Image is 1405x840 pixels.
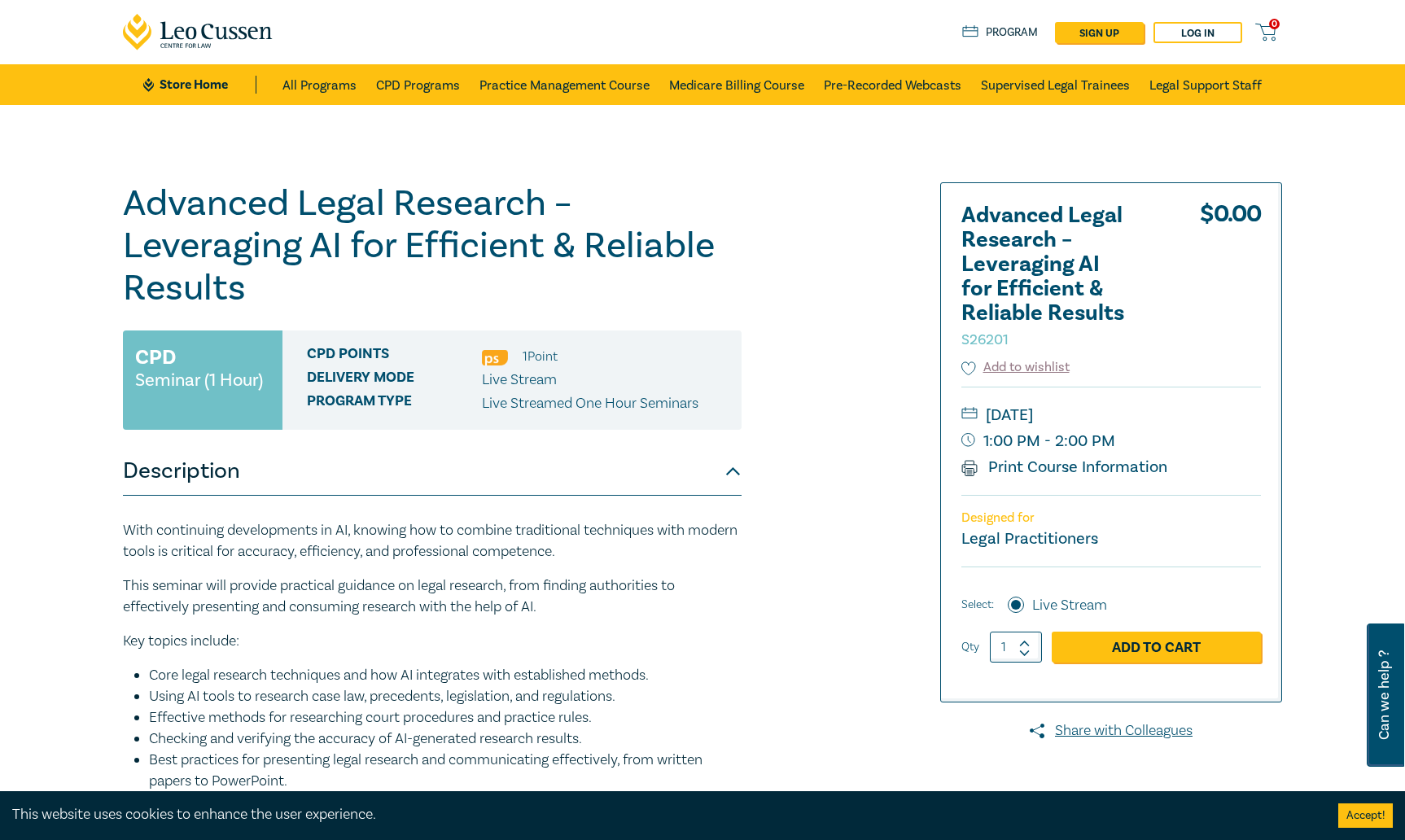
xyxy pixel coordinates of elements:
input: 1 [990,632,1042,663]
a: Legal Support Staff [1149,64,1262,105]
li: 1 Point [523,346,558,367]
a: Pre-Recorded Webcasts [824,64,961,105]
a: Print Course Information [961,457,1167,478]
small: 1:00 PM - 2:00 PM [961,428,1261,454]
li: Core legal research techniques and how AI integrates with established methods. [149,665,742,686]
a: Add to Cart [1052,632,1261,663]
p: Designed for [961,510,1261,526]
a: Supervised Legal Trainees [981,64,1130,105]
h3: CPD [135,343,176,372]
small: [DATE] [961,402,1261,428]
span: Can we help ? [1377,633,1392,757]
button: Accept cookies [1338,803,1393,828]
small: Seminar (1 Hour) [135,372,263,388]
small: S26201 [961,330,1009,349]
a: sign up [1055,22,1144,43]
p: This seminar will provide practical guidance on legal research, from finding authorities to effec... [123,575,742,618]
li: Best practices for presenting legal research and communicating effectively, from written papers t... [149,750,742,792]
a: Medicare Billing Course [669,64,804,105]
span: Live Stream [482,370,557,389]
label: Qty [961,638,979,656]
a: Program [962,24,1038,42]
span: 0 [1269,19,1280,29]
a: Log in [1153,22,1242,43]
h2: Advanced Legal Research – Leveraging AI for Efficient & Reliable Results [961,203,1140,350]
label: Live Stream [1032,595,1107,616]
p: With continuing developments in AI, knowing how to combine traditional techniques with modern too... [123,520,742,562]
a: Store Home [143,76,256,94]
span: CPD Points [307,346,482,367]
button: Description [123,447,742,496]
a: Share with Colleagues [940,720,1282,742]
a: All Programs [282,64,357,105]
button: Add to wishlist [961,358,1070,377]
li: Using AI tools to research case law, precedents, legislation, and regulations. [149,686,742,707]
a: Practice Management Course [479,64,650,105]
h1: Advanced Legal Research – Leveraging AI for Efficient & Reliable Results [123,182,742,309]
span: Program type [307,393,482,414]
p: Key topics include: [123,631,742,652]
small: Legal Practitioners [961,528,1098,549]
div: This website uses cookies to enhance the user experience. [12,804,1314,825]
li: Effective methods for researching court procedures and practice rules. [149,707,742,728]
a: CPD Programs [376,64,460,105]
img: Professional Skills [482,350,508,365]
li: Checking and verifying the accuracy of AI-generated research results. [149,728,742,750]
span: Select: [961,596,994,614]
span: Delivery Mode [307,370,482,391]
p: Live Streamed One Hour Seminars [482,393,698,414]
div: $ 0.00 [1200,203,1261,358]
